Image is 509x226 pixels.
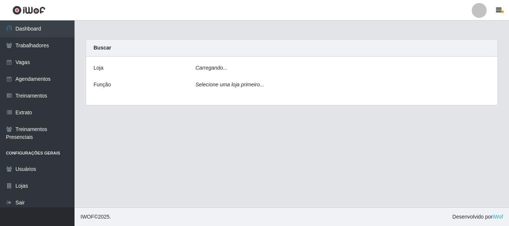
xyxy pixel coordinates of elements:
i: Carregando... [196,65,228,71]
span: © 2025 . [80,213,111,221]
label: Loja [94,64,103,72]
strong: Buscar [94,45,111,51]
span: IWOF [80,214,94,220]
span: Desenvolvido por [452,213,503,221]
i: Selecione uma loja primeiro... [196,82,264,87]
a: iWof [493,214,503,220]
img: CoreUI Logo [12,6,45,15]
label: Função [94,81,111,89]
